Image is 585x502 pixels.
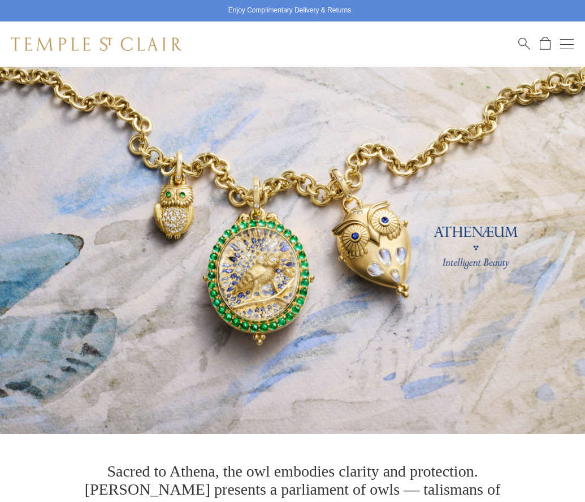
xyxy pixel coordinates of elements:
button: Open navigation [560,37,574,51]
img: Temple St. Clair [11,37,182,51]
a: Search [518,37,530,51]
a: Open Shopping Bag [540,37,551,51]
p: Enjoy Complimentary Delivery & Returns [228,5,351,16]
